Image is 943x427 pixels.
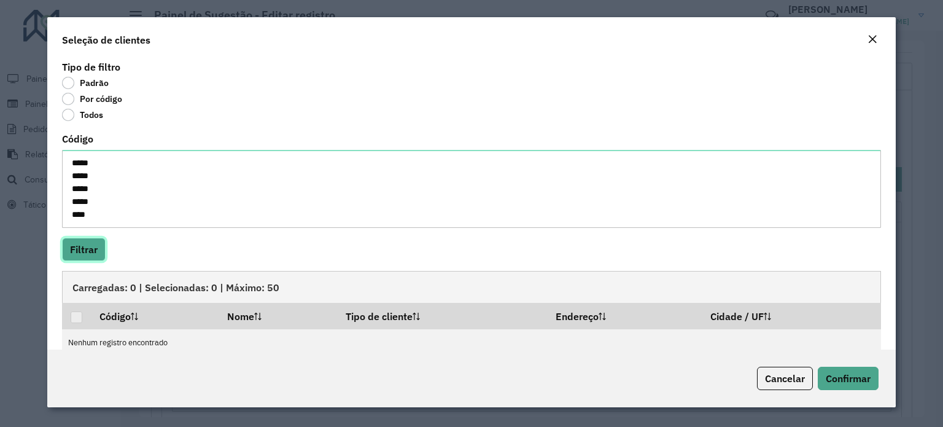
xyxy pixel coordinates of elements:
[702,303,880,329] th: Cidade / UF
[91,303,219,329] th: Código
[757,367,813,390] button: Cancelar
[337,303,547,329] th: Tipo de cliente
[219,303,337,329] th: Nome
[765,372,805,385] span: Cancelar
[826,372,871,385] span: Confirmar
[867,34,877,44] em: Fechar
[62,109,103,121] label: Todos
[62,93,122,105] label: Por código
[62,33,150,47] h4: Seleção de clientes
[62,60,120,74] label: Tipo de filtro
[62,77,109,89] label: Padrão
[62,329,881,357] td: Nenhum registro encontrado
[62,238,106,261] button: Filtrar
[864,32,881,48] button: Close
[818,367,879,390] button: Confirmar
[547,303,702,329] th: Endereço
[62,131,93,146] label: Código
[62,271,881,303] div: Carregadas: 0 | Selecionadas: 0 | Máximo: 50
